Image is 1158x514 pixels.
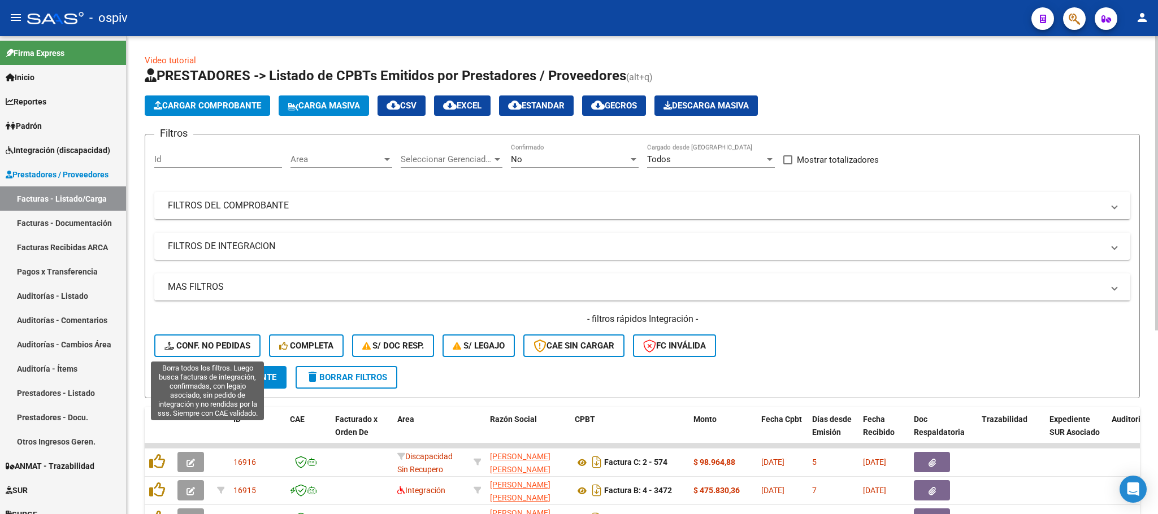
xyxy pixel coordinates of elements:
[154,192,1130,219] mat-expansion-panel-header: FILTROS DEL COMPROBANTE
[534,341,614,351] span: CAE SIN CARGAR
[757,407,808,457] datatable-header-cell: Fecha Cpbt
[306,370,319,384] mat-icon: delete
[654,95,758,116] app-download-masive: Descarga masiva de comprobantes (adjuntos)
[387,101,417,111] span: CSV
[511,154,522,164] span: No
[523,334,624,357] button: CAE SIN CARGAR
[490,415,537,424] span: Razón Social
[761,486,784,495] span: [DATE]
[626,72,653,82] span: (alt+q)
[229,407,285,457] datatable-header-cell: ID
[154,273,1130,300] mat-expansion-panel-header: MAS FILTROS
[397,415,414,424] span: Area
[335,415,378,437] span: Facturado x Orden De
[352,334,435,357] button: S/ Doc Resp.
[863,415,895,437] span: Fecha Recibido
[490,480,550,502] span: [PERSON_NAME] [PERSON_NAME]
[9,11,23,24] mat-icon: menu
[233,415,241,424] span: ID
[575,415,595,424] span: CPBT
[914,415,965,437] span: Doc Respaldatoria
[689,407,757,457] datatable-header-cell: Monto
[812,415,852,437] span: Días desde Emisión
[6,168,109,181] span: Prestadores / Proveedores
[164,372,276,382] span: Buscar Comprobante
[453,341,505,351] span: S/ legajo
[279,95,369,116] button: Carga Masiva
[145,95,270,116] button: Cargar Comprobante
[591,101,637,111] span: Gecros
[982,415,1027,424] span: Trazabilidad
[285,407,331,457] datatable-header-cell: CAE
[443,98,457,112] mat-icon: cloud_download
[6,144,110,156] span: Integración (discapacidad)
[154,101,261,111] span: Cargar Comprobante
[693,415,717,424] span: Monto
[288,101,360,111] span: Carga Masiva
[279,341,333,351] span: Completa
[362,341,424,351] span: S/ Doc Resp.
[164,370,178,384] mat-icon: search
[490,452,550,474] span: [PERSON_NAME] [PERSON_NAME]
[977,407,1045,457] datatable-header-cell: Trazabilidad
[761,458,784,467] span: [DATE]
[761,415,802,424] span: Fecha Cpbt
[296,366,397,389] button: Borrar Filtros
[797,153,879,167] span: Mostrar totalizadores
[808,407,858,457] datatable-header-cell: Días desde Emisión
[168,199,1103,212] mat-panel-title: FILTROS DEL COMPROBANTE
[647,154,671,164] span: Todos
[863,458,886,467] span: [DATE]
[508,98,522,112] mat-icon: cloud_download
[290,415,305,424] span: CAE
[154,366,287,389] button: Buscar Comprobante
[812,486,817,495] span: 7
[604,486,672,495] strong: Factura B: 4 - 3472
[1112,415,1145,424] span: Auditoria
[1049,415,1100,437] span: Expediente SUR Asociado
[863,486,886,495] span: [DATE]
[397,486,445,495] span: Integración
[233,486,256,495] span: 16915
[145,68,626,84] span: PRESTADORES -> Listado de CPBTs Emitidos por Prestadores / Proveedores
[145,55,196,66] a: Video tutorial
[6,95,46,108] span: Reportes
[401,154,492,164] span: Seleccionar Gerenciador
[508,101,565,111] span: Estandar
[6,120,42,132] span: Padrón
[154,233,1130,260] mat-expansion-panel-header: FILTROS DE INTEGRACION
[168,281,1103,293] mat-panel-title: MAS FILTROS
[6,460,94,472] span: ANMAT - Trazabilidad
[306,372,387,382] span: Borrar Filtros
[233,458,256,467] span: 16916
[290,154,382,164] span: Area
[633,334,716,357] button: FC Inválida
[909,407,977,457] datatable-header-cell: Doc Respaldatoria
[393,407,469,457] datatable-header-cell: Area
[663,101,749,111] span: Descarga Masiva
[443,334,515,357] button: S/ legajo
[6,484,28,496] span: SUR
[693,458,735,467] strong: $ 98.964,88
[168,240,1103,252] mat-panel-title: FILTROS DE INTEGRACION
[397,452,453,474] span: Discapacidad Sin Recupero
[858,407,909,457] datatable-header-cell: Fecha Recibido
[570,407,689,457] datatable-header-cell: CPBT
[1045,407,1107,457] datatable-header-cell: Expediente SUR Asociado
[6,47,64,59] span: Firma Express
[654,95,758,116] button: Descarga Masiva
[589,453,604,471] i: Descargar documento
[269,334,344,357] button: Completa
[1135,11,1149,24] mat-icon: person
[604,458,667,467] strong: Factura C: 2 - 574
[331,407,393,457] datatable-header-cell: Facturado x Orden De
[164,341,250,351] span: Conf. no pedidas
[1120,476,1147,503] div: Open Intercom Messenger
[154,334,261,357] button: Conf. no pedidas
[434,95,491,116] button: EXCEL
[154,313,1130,325] h4: - filtros rápidos Integración -
[591,98,605,112] mat-icon: cloud_download
[485,407,570,457] datatable-header-cell: Razón Social
[812,458,817,467] span: 5
[589,481,604,499] i: Descargar documento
